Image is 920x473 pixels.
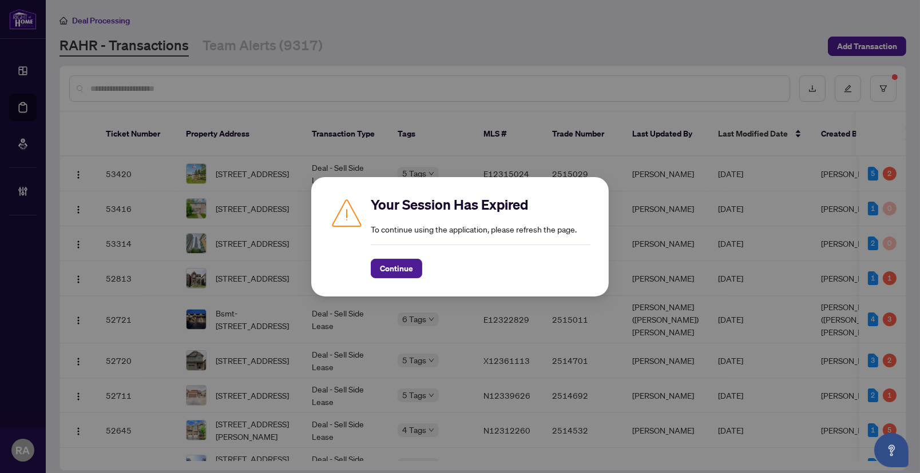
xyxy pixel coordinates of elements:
[330,195,364,230] img: Caution icon
[874,433,909,467] button: Open asap
[371,259,422,278] button: Continue
[371,195,590,214] h2: Your Session Has Expired
[371,195,590,278] div: To continue using the application, please refresh the page.
[380,259,413,278] span: Continue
